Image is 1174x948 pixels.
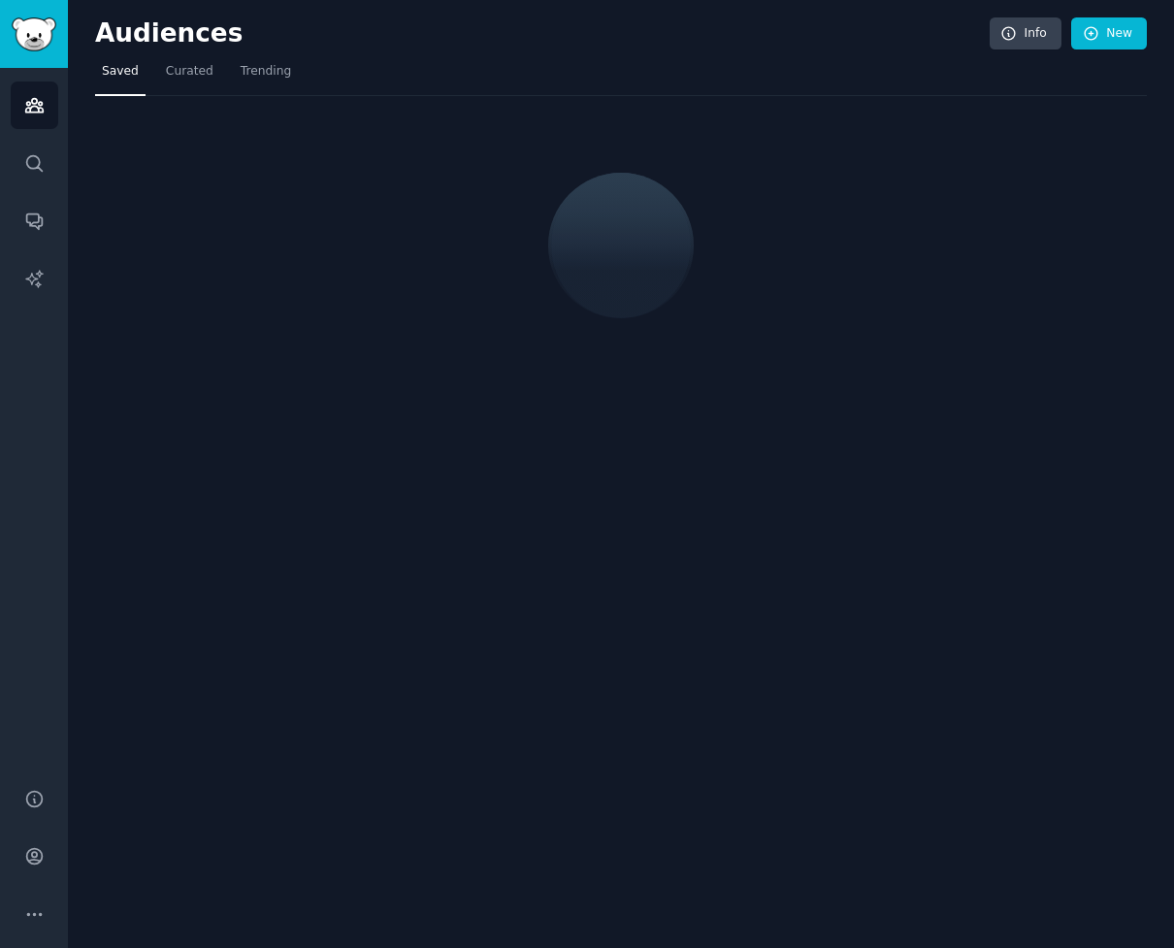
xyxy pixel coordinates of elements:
a: New [1071,17,1147,50]
img: GummySearch logo [12,17,56,51]
a: Saved [95,56,146,96]
span: Trending [241,63,291,81]
h2: Audiences [95,18,990,49]
a: Curated [159,56,220,96]
a: Trending [234,56,298,96]
a: Info [990,17,1061,50]
span: Saved [102,63,139,81]
span: Curated [166,63,213,81]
